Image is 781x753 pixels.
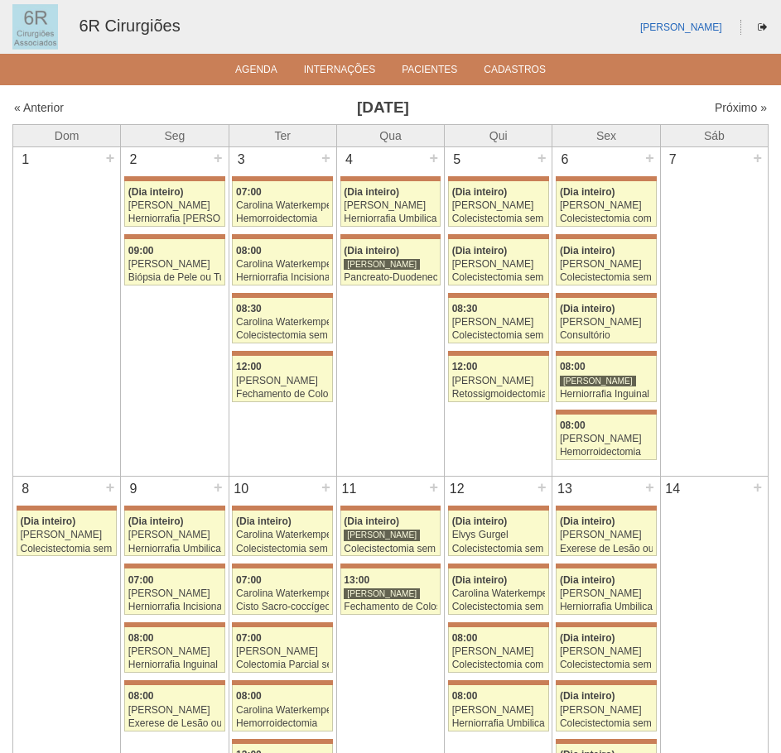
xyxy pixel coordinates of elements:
div: + [535,477,549,498]
span: (Dia inteiro) [344,245,399,257]
div: Herniorrafia Inguinal Direita [560,389,653,400]
div: [PERSON_NAME] [560,375,636,387]
div: Herniorrafia Incisional [236,272,329,283]
a: (Dia inteiro) [PERSON_NAME] Pancreato-Duodenectomia com Linfadenectomia [340,239,441,285]
div: Key: Maria Braido [232,506,333,511]
div: + [104,477,118,498]
div: Key: Maria Braido [448,622,549,627]
span: (Dia inteiro) [452,574,508,586]
div: Key: Maria Braido [124,680,225,685]
div: 14 [661,477,685,501]
a: Pacientes [402,64,457,80]
div: [PERSON_NAME] [128,705,221,716]
div: Fechamento de Colostomia ou Enterostomia [344,602,436,612]
div: Key: Maria Braido [448,564,549,568]
div: Key: Maria Braido [556,622,657,627]
span: 12:00 [236,361,262,372]
div: Colecistectomia sem Colangiografia VL [560,272,653,283]
div: Colecistectomia sem Colangiografia [344,544,436,554]
a: 08:00 [PERSON_NAME] Exerese de Lesão ou Tumor de Pele [124,685,225,731]
div: Key: Maria Braido [232,564,333,568]
div: + [427,147,441,169]
div: + [535,147,549,169]
div: [PERSON_NAME] [452,705,545,716]
div: Key: Maria Braido [340,564,441,568]
span: 07:00 [236,632,262,644]
div: [PERSON_NAME] [236,376,329,386]
a: 07:00 [PERSON_NAME] Colectomia Parcial sem Colostomia [232,627,333,673]
div: Key: Maria Braido [340,234,441,239]
div: 11 [337,477,361,501]
div: [PERSON_NAME] [560,434,653,444]
div: Key: Maria Braido [556,739,657,744]
div: 12 [445,477,469,501]
th: Dom [13,124,121,146]
div: Herniorrafia Umbilical [560,602,653,612]
span: 08:00 [452,690,478,702]
span: 13:00 [344,574,369,586]
div: [PERSON_NAME] [452,376,545,386]
a: (Dia inteiro) [PERSON_NAME] Herniorrafia Umbilical [340,181,441,227]
span: 08:30 [452,303,478,314]
div: Colecistectomia sem Colangiografia [452,272,545,283]
div: Exerese de Lesão ou Tumor de Pele [128,718,221,729]
div: Key: Maria Braido [232,739,333,744]
span: (Dia inteiro) [560,632,615,644]
div: [PERSON_NAME] [560,705,653,716]
div: Colecistectomia sem Colangiografia VL [560,659,653,670]
div: Herniorrafia [PERSON_NAME] [128,213,221,224]
div: [PERSON_NAME] [560,646,653,657]
div: [PERSON_NAME] [560,530,653,540]
div: 13 [552,477,576,501]
div: 2 [121,147,145,172]
div: [PERSON_NAME] [344,258,420,271]
a: « Anterior [14,101,64,114]
div: Carolina Waterkemper [236,588,329,599]
h3: [DATE] [195,96,571,120]
div: Pancreato-Duodenectomia com Linfadenectomia [344,272,436,283]
div: 9 [121,477,145,501]
a: (Dia inteiro) [PERSON_NAME] Exerese de Lesão ou Tumor de Pele [556,511,657,556]
div: Key: Maria Braido [17,506,118,511]
div: + [319,147,333,169]
div: Key: Maria Braido [448,680,549,685]
span: 08:00 [236,690,262,702]
th: Ter [229,124,336,146]
div: Cisto Sacro-coccígeo - Cirurgia [236,602,329,612]
div: Key: Maria Braido [124,506,225,511]
div: [PERSON_NAME] [452,317,545,328]
th: Qua [336,124,444,146]
div: Carolina Waterkemper [452,588,545,599]
div: [PERSON_NAME] [452,646,545,657]
div: 5 [445,147,469,172]
th: Qui [445,124,552,146]
span: 07:00 [236,186,262,198]
div: [PERSON_NAME] [236,646,329,657]
div: + [750,147,764,169]
a: 09:00 [PERSON_NAME] Biópsia de Pele ou Tumor Superficial [124,239,225,285]
div: [PERSON_NAME] [128,588,221,599]
div: Herniorrafia Inguinal Direita [128,659,221,670]
div: Colecistectomia sem Colangiografia [560,718,653,729]
div: 4 [337,147,361,172]
div: Key: Maria Braido [556,564,657,568]
th: Sex [552,124,660,146]
span: (Dia inteiro) [128,516,184,527]
div: Key: Maria Braido [556,410,657,415]
div: Key: Maria Braido [556,680,657,685]
div: [PERSON_NAME] [452,259,545,270]
div: [PERSON_NAME] [128,259,221,270]
a: 08:30 Carolina Waterkemper Colecistectomia sem Colangiografia VL [232,298,333,343]
div: + [211,477,225,498]
div: + [427,477,441,498]
div: Colecistectomia sem Colangiografia VL [452,330,545,341]
span: (Dia inteiro) [560,303,615,314]
span: (Dia inteiro) [236,516,292,527]
div: Herniorrafia Umbilical [128,544,221,554]
div: Carolina Waterkemper [236,705,329,716]
span: (Dia inteiro) [128,186,184,198]
span: 08:00 [128,632,154,644]
div: Hemorroidectomia [236,213,329,224]
a: 12:00 [PERSON_NAME] Retossigmoidectomia Abdominal [448,356,549,401]
div: Colecistectomia sem Colangiografia VL [236,544,329,554]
